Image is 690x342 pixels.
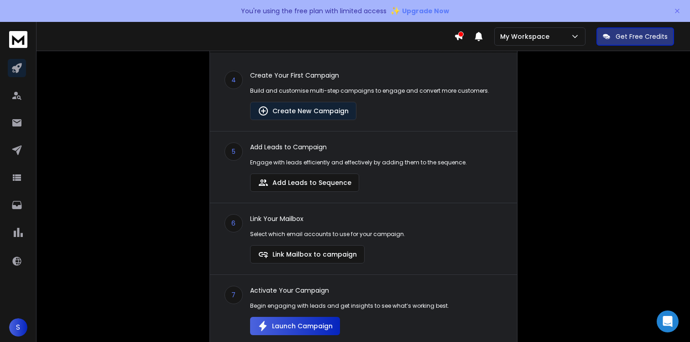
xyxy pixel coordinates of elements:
[616,32,668,41] p: Get Free Credits
[250,286,449,295] p: Activate Your Campaign
[250,102,356,120] button: Create New Campaign
[250,142,467,152] p: Add Leads to Campaign
[250,245,365,263] button: Link Mailbox to campaign
[225,142,243,161] div: 5
[250,231,405,238] p: Select which email accounts to use for your campaign.
[657,310,679,332] div: Open Intercom Messenger
[225,71,243,89] div: 4
[258,105,269,116] img: lead
[500,32,553,41] p: My Workspace
[9,318,27,337] button: S
[250,87,489,95] p: Build and customise multi-step campaigns to engage and convert more customers.
[9,31,27,48] img: logo
[250,159,467,166] p: Engage with leads efficiently and effectively by adding them to the sequence.
[250,302,449,310] p: Begin engaging with leads and get insights to see what’s working best.
[390,5,400,17] span: ✨
[250,174,359,192] button: Add Leads to Sequence
[225,286,243,304] div: 7
[402,6,449,16] span: Upgrade Now
[596,27,674,46] button: Get Free Credits
[225,214,243,232] div: 6
[250,71,489,80] p: Create Your First Campaign
[390,2,449,20] button: ✨Upgrade Now
[250,214,405,223] p: Link Your Mailbox
[250,317,340,335] button: Launch Campaign
[241,6,387,16] p: You're using the free plan with limited access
